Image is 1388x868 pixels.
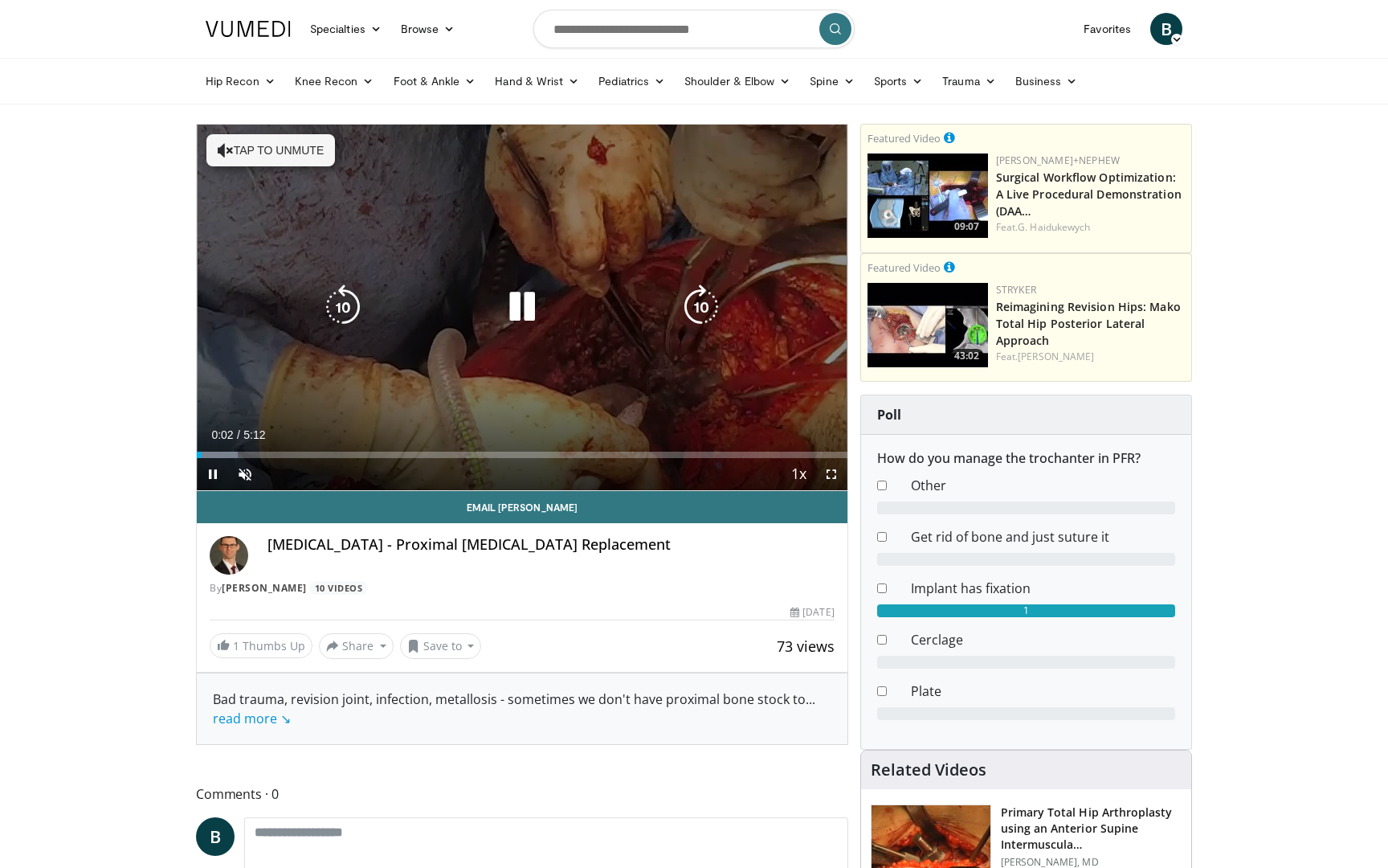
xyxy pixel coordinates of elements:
[877,406,901,424] strong: Poll
[933,65,1006,97] a: Trauma
[877,604,1175,617] div: 1
[196,784,848,805] span: Comments 0
[210,581,835,596] div: By
[996,299,1181,348] a: Reimagining Revision Hips: Mako Total Hip Posterior Lateral Approach
[996,350,1185,364] div: Feat.
[391,13,465,45] a: Browse
[211,428,233,441] span: 0:02
[867,154,988,238] img: bcfc90b5-8c69-4b20-afee-af4c0acaf118.150x105_q85_crop-smart_upscale.jpg
[899,682,1187,701] dd: Plate
[206,21,291,37] img: VuMedi Logo
[996,283,1036,297] a: Stryker
[899,476,1187,495] dd: Other
[285,65,384,97] a: Knee Recon
[400,633,482,659] button: Save to
[197,452,847,458] div: Progress Bar
[229,458,261,490] button: Unmute
[237,428,240,441] span: /
[899,527,1187,547] dd: Get rid of bone and just suture it
[675,65,800,97] a: Shoulder & Elbow
[485,65,589,97] a: Hand & Wrist
[589,65,675,97] a: Pediatrics
[1018,220,1090,234] a: G. Haidukewych
[867,260,941,275] small: Featured Video
[949,349,984,363] span: 43:02
[899,630,1187,649] dd: Cerclage
[233,638,239,653] span: 1
[996,154,1120,167] a: [PERSON_NAME]+Nephew
[800,65,863,97] a: Spine
[213,690,815,727] span: ...
[877,451,1175,466] h6: How do you manage the trochanter in PFR?
[1150,13,1182,45] a: B
[1074,13,1141,45] a: Favorites
[1006,65,1088,97] a: Business
[267,536,835,554] h4: [MEDICAL_DATA] - Proximal [MEDICAL_DATA] Replacement
[319,633,394,659] button: Share
[197,458,229,490] button: Pause
[867,154,988,238] a: 09:07
[899,579,1187,598] dd: Implant has fixation
[384,65,486,97] a: Foot & Ankle
[196,817,235,856] a: B
[871,760,986,780] h4: Related Videos
[949,219,984,234] span: 09:07
[206,134,335,166] button: Tap to unmute
[867,131,941,145] small: Featured Video
[210,633,312,658] a: 1 Thumbs Up
[867,283,988,367] a: 43:02
[867,283,988,367] img: 6632ea9e-2a24-47c5-a9a2-6608124666dc.150x105_q85_crop-smart_upscale.jpg
[815,458,847,490] button: Fullscreen
[222,581,307,595] a: [PERSON_NAME]
[1018,350,1094,363] a: [PERSON_NAME]
[864,65,933,97] a: Sports
[213,690,831,728] div: Bad trauma, revision joint, infection, metallosis - sometimes we don't have proximal bone stock to
[309,581,368,595] a: 10 Videos
[790,605,834,620] div: [DATE]
[996,220,1185,235] div: Feat.
[210,536,248,575] img: Avatar
[196,65,285,97] a: Hip Recon
[777,637,835,656] span: 73 views
[996,170,1182,219] a: Surgical Workflow Optimization: A Live Procedural Demonstration (DAA…
[533,10,855,48] input: Search topics, interventions
[243,428,265,441] span: 5:12
[213,710,291,727] a: read more ↘
[197,491,847,523] a: Email [PERSON_NAME]
[300,13,391,45] a: Specialties
[197,125,847,491] video-js: Video Player
[1001,805,1182,853] h3: Primary Total Hip Arthroplasty using an Anterior Supine Intermuscula…
[783,458,815,490] button: Playback Rate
